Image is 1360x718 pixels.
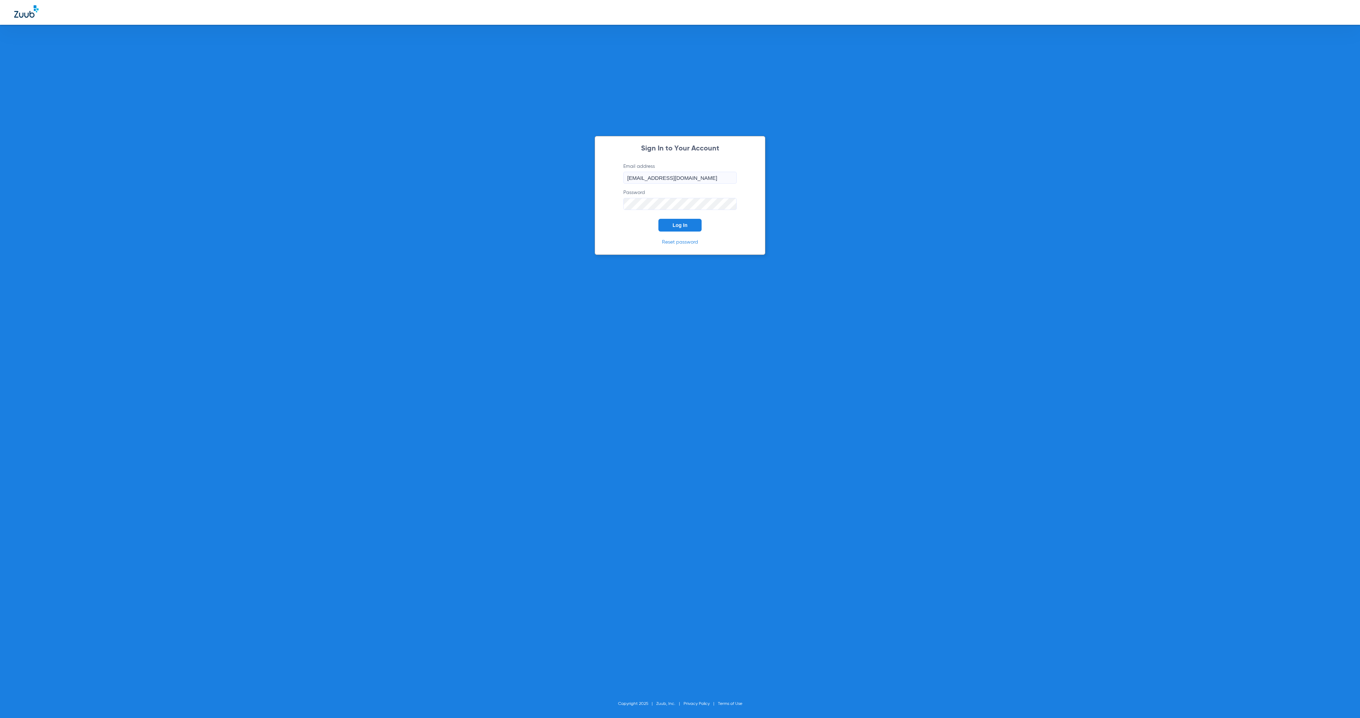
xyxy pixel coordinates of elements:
label: Password [623,189,737,210]
button: Log In [658,219,702,232]
a: Terms of Use [718,702,742,706]
li: Zuub, Inc. [656,700,684,707]
span: Log In [673,222,687,228]
input: Password [623,198,737,210]
a: Reset password [662,240,698,245]
a: Privacy Policy [684,702,710,706]
li: Copyright 2025 [618,700,656,707]
label: Email address [623,163,737,184]
img: Zuub Logo [14,5,39,18]
input: Email address [623,172,737,184]
h2: Sign In to Your Account [613,145,747,152]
